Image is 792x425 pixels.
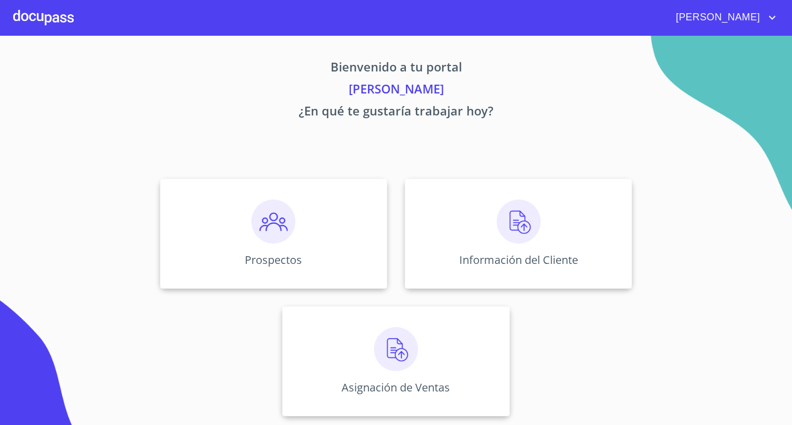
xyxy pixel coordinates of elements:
[342,380,450,395] p: Asignación de Ventas
[245,252,302,267] p: Prospectos
[374,327,418,371] img: carga.png
[57,80,735,102] p: [PERSON_NAME]
[57,58,735,80] p: Bienvenido a tu portal
[497,200,541,244] img: carga.png
[251,200,295,244] img: prospectos.png
[57,102,735,124] p: ¿En qué te gustaría trabajar hoy?
[668,9,766,26] span: [PERSON_NAME]
[459,252,578,267] p: Información del Cliente
[668,9,779,26] button: account of current user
